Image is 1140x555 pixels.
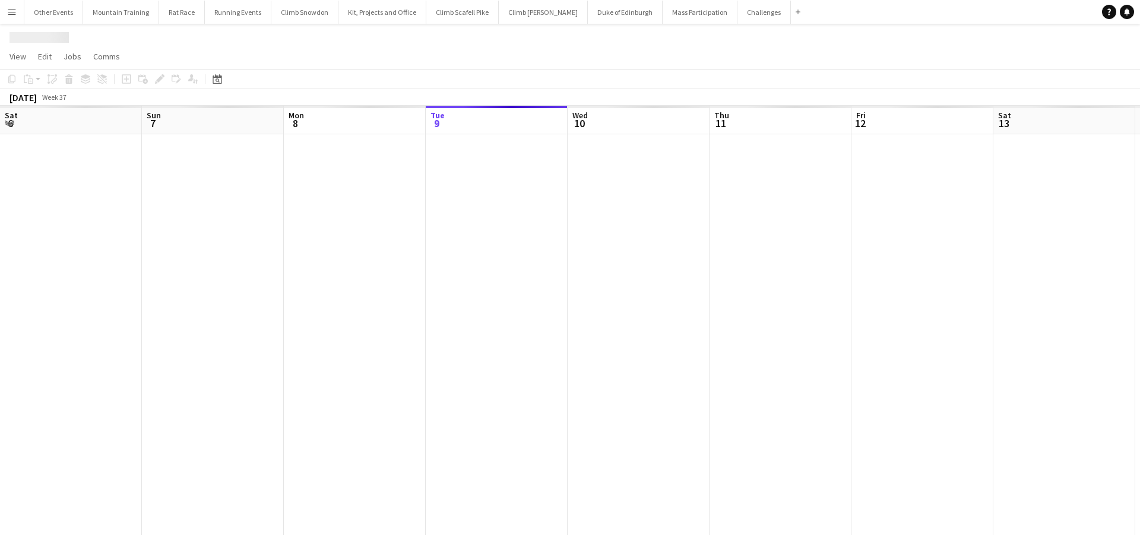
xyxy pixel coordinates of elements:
span: Sat [998,110,1011,121]
span: Mon [289,110,304,121]
span: 8 [287,116,304,130]
button: Kit, Projects and Office [338,1,426,24]
a: Jobs [59,49,86,64]
button: Mountain Training [83,1,159,24]
span: Sun [147,110,161,121]
button: Climb Snowdon [271,1,338,24]
button: Rat Race [159,1,205,24]
span: 10 [571,116,588,130]
button: Duke of Edinburgh [588,1,663,24]
span: Sat [5,110,18,121]
span: 12 [854,116,866,130]
span: 11 [712,116,729,130]
span: Fri [856,110,866,121]
button: Other Events [24,1,83,24]
span: Edit [38,51,52,62]
span: Tue [430,110,445,121]
span: Wed [572,110,588,121]
span: 6 [3,116,18,130]
button: Climb [PERSON_NAME] [499,1,588,24]
span: Thu [714,110,729,121]
a: View [5,49,31,64]
span: 7 [145,116,161,130]
a: Comms [88,49,125,64]
button: Mass Participation [663,1,737,24]
span: Week 37 [39,93,69,102]
span: Jobs [64,51,81,62]
span: 9 [429,116,445,130]
a: Edit [33,49,56,64]
button: Challenges [737,1,791,24]
button: Climb Scafell Pike [426,1,499,24]
div: [DATE] [9,92,37,103]
span: Comms [93,51,120,62]
span: View [9,51,26,62]
span: 13 [996,116,1011,130]
button: Running Events [205,1,271,24]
